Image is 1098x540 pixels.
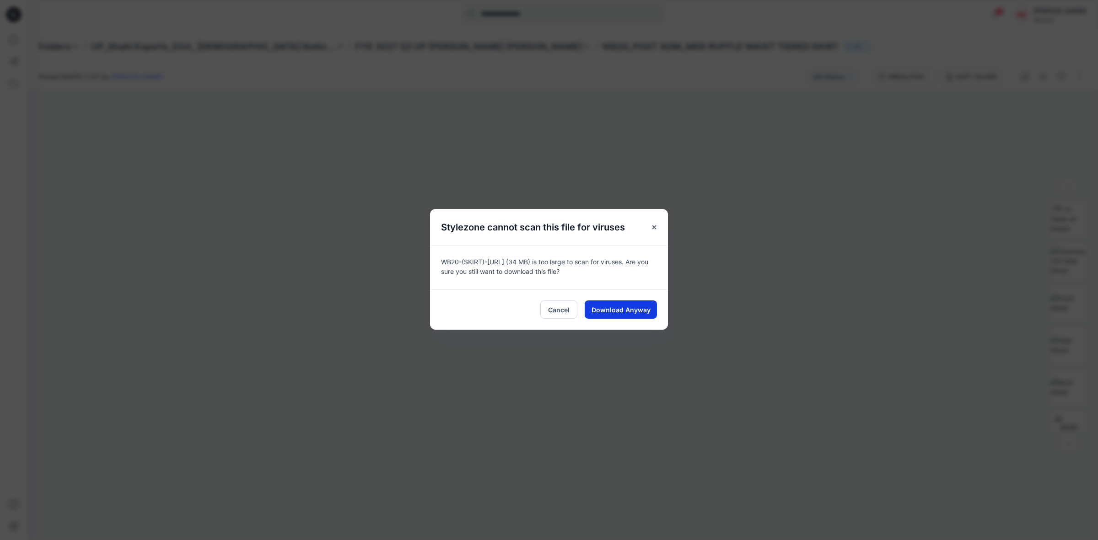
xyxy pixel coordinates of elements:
[585,300,657,319] button: Download Anyway
[646,219,662,235] button: Close
[592,305,651,315] span: Download Anyway
[548,305,570,315] span: Cancel
[430,246,668,289] div: WB20-(SKIRT)-[URL] (34 MB) is too large to scan for viruses. Are you sure you still want to downl...
[540,300,577,319] button: Cancel
[430,209,636,246] h5: Stylezone cannot scan this file for viruses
